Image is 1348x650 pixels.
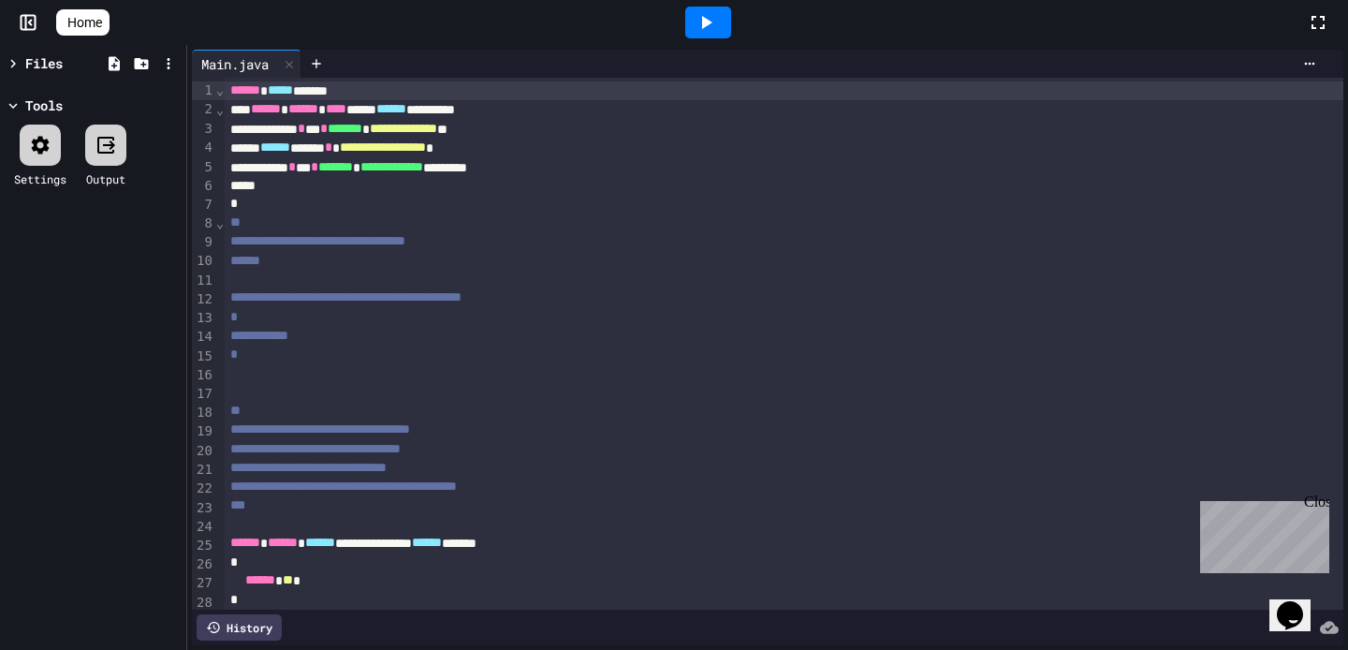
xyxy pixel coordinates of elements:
[1193,494,1329,573] iframe: chat widget
[192,461,215,480] div: 21
[192,81,215,100] div: 1
[192,422,215,441] div: 19
[192,177,215,196] div: 6
[7,7,129,119] div: Chat with us now!Close
[56,9,110,36] a: Home
[192,214,215,233] div: 8
[192,404,215,422] div: 18
[192,54,278,74] div: Main.java
[192,272,215,290] div: 11
[192,385,215,404] div: 17
[192,594,215,613] div: 28
[192,252,215,271] div: 10
[192,347,215,366] div: 15
[25,53,63,73] div: Files
[215,102,225,117] span: Fold line
[192,309,215,328] div: 13
[192,537,215,555] div: 25
[192,100,215,119] div: 2
[192,158,215,177] div: 5
[192,442,215,461] div: 20
[192,139,215,157] div: 4
[86,170,125,187] div: Output
[192,518,215,537] div: 24
[215,215,225,230] span: Fold line
[192,366,215,385] div: 16
[215,82,225,97] span: Fold line
[1269,575,1329,631] iframe: chat widget
[197,614,282,641] div: History
[14,170,66,187] div: Settings
[192,120,215,139] div: 3
[192,233,215,252] div: 9
[192,480,215,498] div: 22
[67,13,102,32] span: Home
[192,499,215,518] div: 23
[192,555,215,574] div: 26
[25,96,63,115] div: Tools
[192,196,215,214] div: 7
[192,328,215,347] div: 14
[192,574,215,593] div: 27
[192,50,301,78] div: Main.java
[192,290,215,309] div: 12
